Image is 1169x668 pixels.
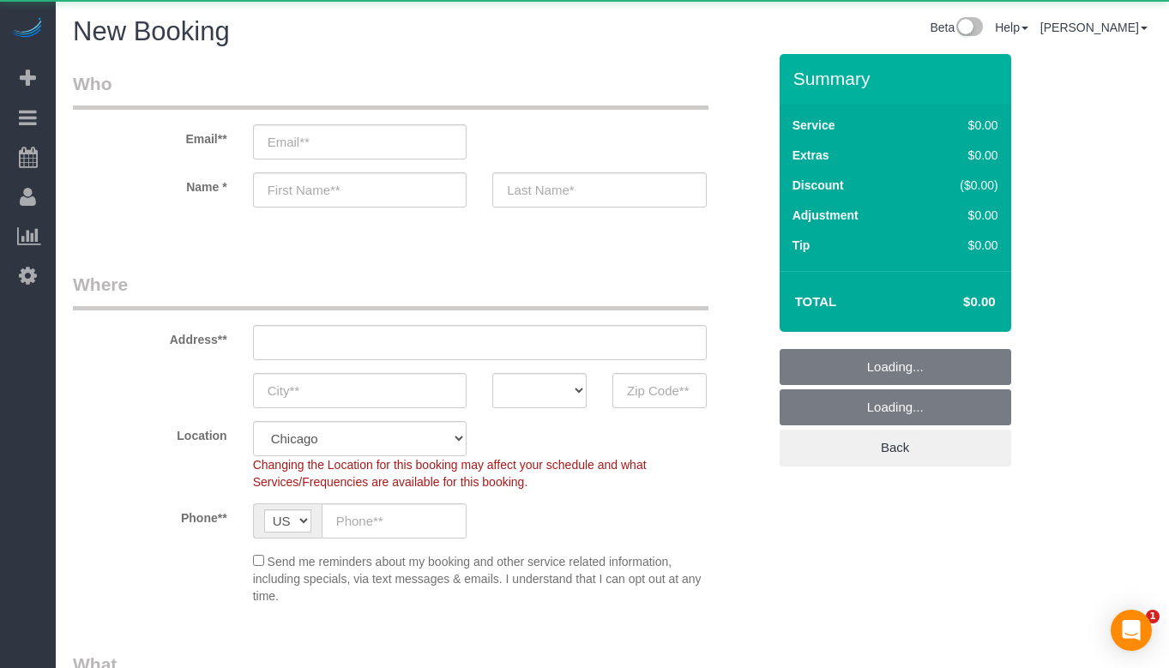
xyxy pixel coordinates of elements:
[792,237,810,254] label: Tip
[10,17,45,41] img: Automaid Logo
[792,207,859,224] label: Adjustment
[1111,610,1152,651] div: Open Intercom Messenger
[792,177,844,194] label: Discount
[1146,610,1160,623] span: 1
[792,147,829,164] label: Extras
[60,421,240,444] label: Location
[492,172,707,208] input: Last Name*
[60,172,240,196] label: Name *
[792,117,835,134] label: Service
[253,458,647,489] span: Changing the Location for this booking may affect your schedule and what Services/Frequencies are...
[253,555,702,603] span: Send me reminders about my booking and other service related information, including specials, via...
[73,16,230,46] span: New Booking
[253,172,467,208] input: First Name**
[780,430,1011,466] a: Back
[793,69,1003,88] h3: Summary
[73,272,708,310] legend: Where
[73,71,708,110] legend: Who
[612,373,707,408] input: Zip Code**
[795,294,837,309] strong: Total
